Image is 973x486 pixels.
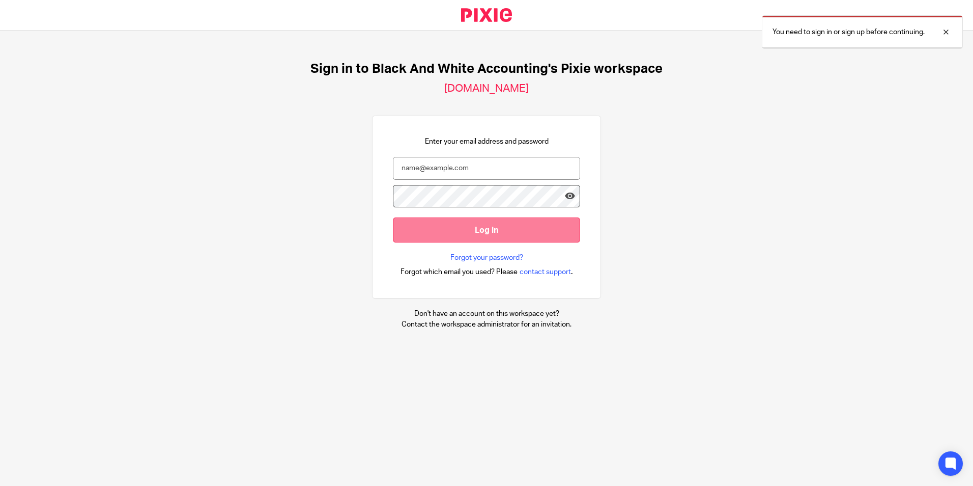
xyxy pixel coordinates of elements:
p: Enter your email address and password [425,137,549,147]
h2: [DOMAIN_NAME] [444,82,529,95]
p: You need to sign in or sign up before continuing. [772,27,925,37]
p: Contact the workspace administrator for an invitation. [402,319,571,330]
div: . [400,266,573,278]
span: Forgot which email you used? Please [400,267,518,277]
a: Forgot your password? [450,253,523,263]
p: Don't have an account on this workspace yet? [402,309,571,319]
input: Log in [393,218,580,242]
span: contact support [520,267,571,277]
input: name@example.com [393,157,580,180]
h1: Sign in to Black And White Accounting's Pixie workspace [310,61,663,77]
